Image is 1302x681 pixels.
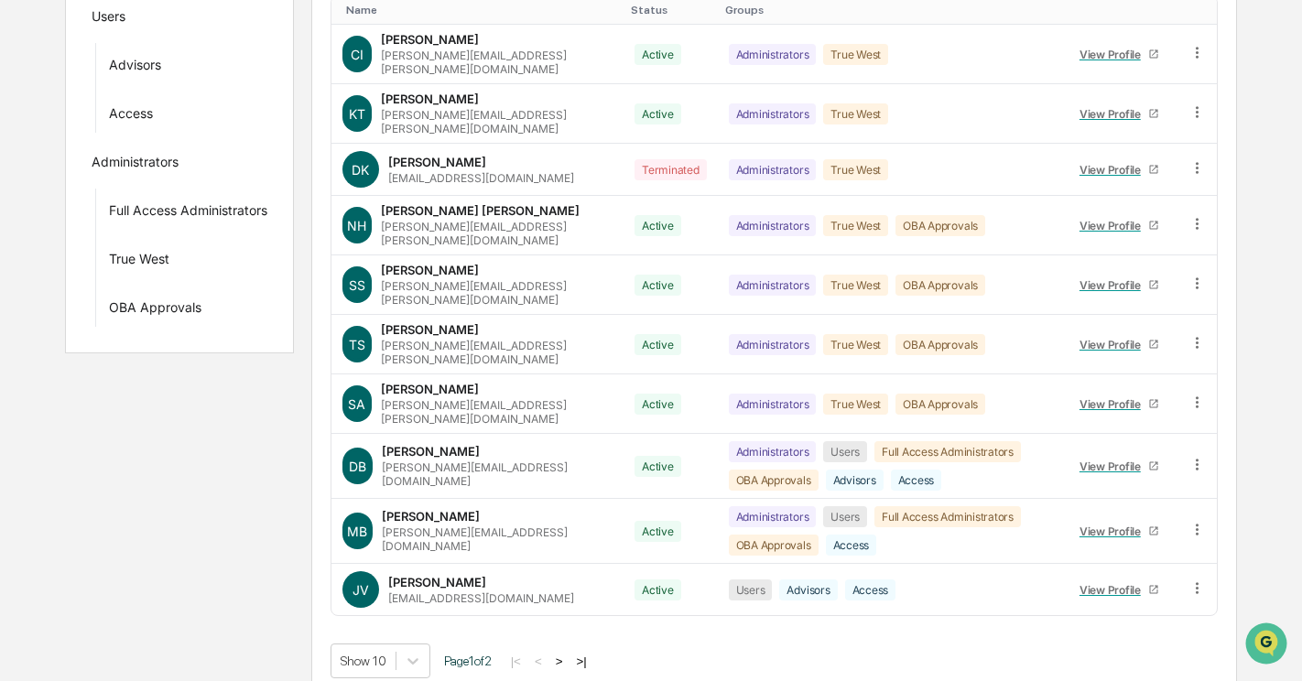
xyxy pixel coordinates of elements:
div: Active [635,334,681,355]
a: View Profile [1071,330,1166,359]
div: [EMAIL_ADDRESS][DOMAIN_NAME] [388,171,574,185]
a: View Profile [1071,156,1166,184]
div: Toggle SortBy [1192,4,1210,16]
div: OBA Approvals [895,275,985,296]
div: [PERSON_NAME] [381,32,479,47]
div: Toggle SortBy [631,4,711,16]
div: [PERSON_NAME][EMAIL_ADDRESS][PERSON_NAME][DOMAIN_NAME] [381,339,613,366]
div: [PERSON_NAME] [388,155,486,169]
img: 1746055101610-c473b297-6a78-478c-a979-82029cc54cd1 [18,140,51,173]
span: SS [349,277,365,293]
button: < [529,654,548,669]
div: We're available if you need us! [62,158,232,173]
div: [PERSON_NAME] [381,263,479,277]
span: Preclearance [37,231,118,249]
a: View Profile [1071,390,1166,418]
div: OBA Approvals [895,215,985,236]
a: View Profile [1071,452,1166,481]
a: View Profile [1071,100,1166,128]
div: Administrators [92,154,179,176]
span: Attestations [151,231,227,249]
div: Full Access Administrators [109,202,267,224]
div: OBA Approvals [729,535,819,556]
div: View Profile [1080,219,1148,232]
div: [EMAIL_ADDRESS][DOMAIN_NAME] [388,591,574,605]
div: 🖐️ [18,232,33,247]
div: Toggle SortBy [725,4,1054,16]
div: Users [729,579,773,600]
div: Administrators [729,275,817,296]
div: True West [823,394,888,415]
a: View Profile [1071,517,1166,546]
div: Full Access Administrators [874,441,1021,462]
div: Administrators [729,441,817,462]
a: View Profile [1071,576,1166,604]
input: Clear [48,83,302,103]
a: 🗄️Attestations [125,223,234,256]
span: NH [347,218,366,233]
div: Administrators [729,215,817,236]
span: TS [349,337,365,352]
div: Access [845,579,896,600]
div: Active [635,275,681,296]
div: Administrators [729,103,817,124]
div: Advisors [109,57,161,79]
a: View Profile [1071,271,1166,299]
div: OBA Approvals [729,470,819,491]
div: [PERSON_NAME][EMAIL_ADDRESS][DOMAIN_NAME] [382,460,613,488]
div: Active [635,521,681,542]
p: How can we help? [18,38,333,68]
div: Active [635,456,681,477]
span: Data Lookup [37,265,115,284]
div: Administrators [729,334,817,355]
div: View Profile [1080,338,1148,351]
div: True West [109,251,169,273]
div: Advisors [779,579,837,600]
div: Active [635,215,681,236]
div: View Profile [1080,278,1148,292]
div: Administrators [729,506,817,527]
div: Administrators [729,394,817,415]
div: [PERSON_NAME] [381,382,479,396]
div: Users [823,441,867,462]
div: View Profile [1080,48,1148,61]
div: Active [635,579,681,600]
a: Powered byPylon [129,309,222,324]
div: View Profile [1080,583,1148,597]
div: [PERSON_NAME][EMAIL_ADDRESS][PERSON_NAME][DOMAIN_NAME] [381,279,613,307]
div: [PERSON_NAME][EMAIL_ADDRESS][PERSON_NAME][DOMAIN_NAME] [381,49,613,76]
div: Advisors [826,470,884,491]
div: Administrators [729,159,817,180]
a: 🖐️Preclearance [11,223,125,256]
div: [PERSON_NAME] [381,92,479,106]
div: Access [109,105,153,127]
div: [PERSON_NAME] [382,444,480,459]
div: Toggle SortBy [1068,4,1170,16]
a: View Profile [1071,211,1166,240]
div: View Profile [1080,163,1148,177]
div: [PERSON_NAME][EMAIL_ADDRESS][PERSON_NAME][DOMAIN_NAME] [381,398,613,426]
span: JV [353,582,369,598]
div: True West [823,275,888,296]
div: Users [92,8,125,30]
div: True West [823,44,888,65]
div: OBA Approvals [895,334,985,355]
span: DB [349,459,366,474]
div: Users [823,506,867,527]
span: DK [352,162,369,178]
span: MB [347,524,367,539]
div: OBA Approvals [109,299,201,321]
span: SA [348,396,365,412]
div: Terminated [635,159,707,180]
div: View Profile [1080,107,1148,121]
button: |< [505,654,526,669]
div: True West [823,159,888,180]
span: CI [351,47,363,62]
div: Active [635,44,681,65]
div: 🔎 [18,267,33,282]
span: Page 1 of 2 [444,654,492,668]
button: >| [570,654,591,669]
div: View Profile [1080,524,1148,538]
